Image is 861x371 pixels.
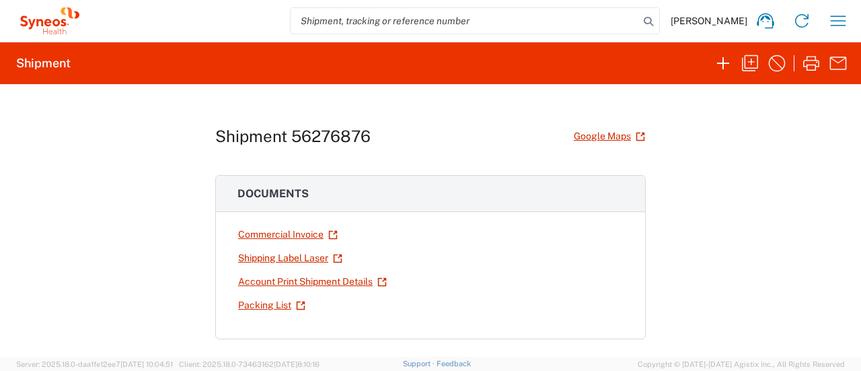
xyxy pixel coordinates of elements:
span: [PERSON_NAME] [671,15,747,27]
span: Server: 2025.18.0-daa1fe12ee7 [16,360,173,368]
span: Copyright © [DATE]-[DATE] Agistix Inc., All Rights Reserved [638,358,845,370]
h2: Shipment [16,55,71,71]
a: Commercial Invoice [237,223,338,246]
span: 2[DATE]8:10:16 [269,360,320,368]
a: Support [403,360,437,368]
span: Documents [237,187,309,200]
a: Google Maps [573,125,646,148]
span: [DATE] 10:04:51 [120,360,173,368]
a: Feedback [437,360,471,368]
a: Account Print Shipment Details [237,270,387,294]
a: Packing List [237,294,306,317]
input: Shipment, tracking or reference number [291,8,639,34]
span: Client: 2025.18.0-7346316 [179,360,320,368]
h1: Shipment 56276876 [215,127,371,146]
a: Shipping Label Laser [237,246,343,270]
